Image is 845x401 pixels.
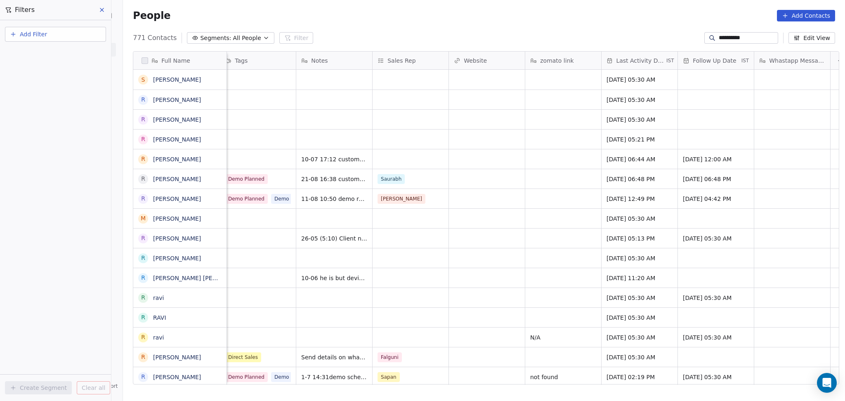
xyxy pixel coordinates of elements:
div: r [141,293,145,302]
span: [DATE] 04:42 PM [683,195,749,203]
span: IST [666,57,674,64]
div: R [141,95,145,104]
span: 10-07 17:12 customer didnt pickup the call 04-07 12:13 customer didnt pickup the call details shared [301,155,367,163]
a: RAVI [153,314,166,321]
a: [PERSON_NAME] [153,176,201,182]
span: IST [741,57,749,64]
span: [DATE] 06:44 AM [607,155,673,163]
span: [DATE] 05:30 AM [607,215,673,223]
div: Website [449,52,525,69]
div: R [141,194,145,203]
div: R [141,353,145,361]
a: [PERSON_NAME] [153,76,201,83]
span: [DATE] 05:30 AM [683,333,749,342]
div: Tags [220,52,296,69]
span: Direct Sales [225,352,261,362]
span: [DATE] 05:30 AM [607,333,673,342]
span: [DATE] 11:20 AM [607,274,673,282]
div: r [141,333,145,342]
span: [DATE] 05:30 AM [607,294,673,302]
span: [DATE] 05:30 AM [607,75,673,84]
div: R [141,175,145,183]
span: [DATE] 05:30 AM [607,116,673,124]
span: not found [530,373,596,381]
span: Tags [235,57,248,65]
div: R [141,254,145,262]
span: Demo Planned [225,194,268,204]
span: [DATE] 05:21 PM [607,135,673,144]
span: Send details on whatsapp, [301,353,367,361]
a: [PERSON_NAME] [153,235,201,242]
span: [DATE] 05:30 AM [607,254,673,262]
span: [DATE] 05:30 AM [683,234,749,243]
span: [DATE] 05:30 AM [607,96,673,104]
span: 10-06 he is but device because of very costly device 05-06 14:34 did not pick up call WA msg sent... [301,274,367,282]
span: zomato link [540,57,574,65]
span: 26-05 (5:10) Client number is busy and send details on whatsapp [301,234,367,243]
div: R [141,135,145,144]
a: [PERSON_NAME] [153,255,201,262]
span: Demo Planned [225,174,268,184]
span: [DATE] 02:19 PM [607,373,673,381]
span: Demo Given [271,194,309,204]
span: [DATE] 05:30 AM [683,373,749,381]
div: Notes [296,52,372,69]
a: ravi [153,334,164,341]
a: [PERSON_NAME] [153,136,201,143]
span: [DATE] 06:48 PM [683,175,749,183]
div: R [141,274,145,282]
div: Follow Up DateIST [678,52,754,69]
a: [PERSON_NAME] [153,156,201,163]
span: Follow Up Date [693,57,736,65]
a: ravi [153,295,164,301]
span: Full Name [161,57,190,65]
span: Demo Given [271,372,309,382]
button: Filter [279,32,314,44]
div: zomato link [525,52,601,69]
div: R [141,373,145,381]
a: [PERSON_NAME] [153,354,201,361]
span: [DATE] 12:49 PM [607,195,673,203]
div: R [141,155,145,163]
div: S [142,75,145,84]
div: R [141,234,145,243]
span: [PERSON_NAME] [378,194,425,204]
span: [DATE] 05:30 AM [607,314,673,322]
span: Demo Planned [225,372,268,382]
button: Edit View [788,32,835,44]
span: Website [464,57,487,65]
span: People [133,9,170,22]
span: Segments: [200,34,231,42]
span: Falguni [378,352,402,362]
span: Whastapp Message [769,57,825,65]
a: [PERSON_NAME] [PERSON_NAME] [153,275,251,281]
span: Sales Rep [387,57,415,65]
div: Whastapp Message [754,52,830,69]
span: 1-7 14:31demo scheduled for 3-7 3 pm [301,373,367,381]
span: [DATE] 05:30 AM [607,353,673,361]
span: 771 Contacts [133,33,177,43]
a: [PERSON_NAME] [153,215,201,222]
span: Sapan [378,372,400,382]
span: 11-08 10:50 demo reconfirmed 08-08 13:07 client had restaurant but he closed now he is planning f... [301,195,367,203]
div: Full Name [133,52,227,69]
div: R [141,313,145,322]
div: M [141,214,146,223]
a: [PERSON_NAME] [153,97,201,103]
span: All People [233,34,261,42]
div: Open Intercom Messenger [817,373,837,393]
div: grid [133,70,227,385]
a: [PERSON_NAME] [153,374,201,380]
span: Saurabh [378,174,405,184]
div: R [141,115,145,124]
a: [PERSON_NAME] [153,196,201,202]
span: Last Activity Date [616,57,665,65]
span: [DATE] 05:13 PM [607,234,673,243]
div: Sales Rep [373,52,448,69]
span: [DATE] 06:48 PM [607,175,673,183]
div: Last Activity DateIST [602,52,677,69]
span: [DATE] 05:30 AM [683,294,749,302]
span: Notes [311,57,328,65]
button: Add Contacts [777,10,835,21]
span: N/A [530,333,596,342]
